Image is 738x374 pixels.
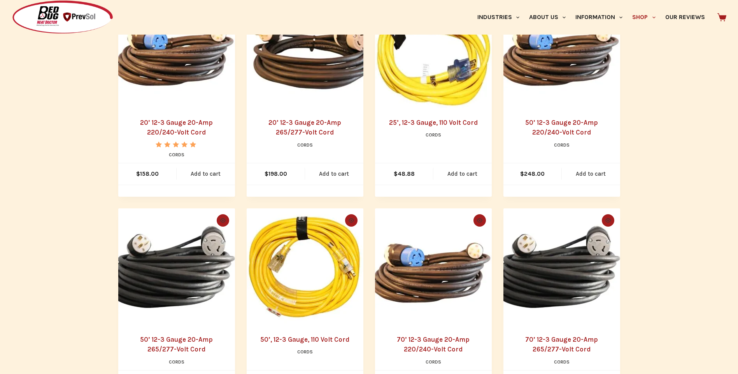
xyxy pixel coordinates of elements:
[136,170,140,177] span: $
[265,170,287,177] bdi: 198.00
[394,170,415,177] bdi: 48.88
[520,170,524,177] span: $
[136,170,159,177] bdi: 158.00
[426,359,441,365] a: Cords
[394,170,398,177] span: $
[562,163,620,185] a: Add to cart: “50’ 12-3 Gauge 20-Amp 220/240-Volt Cord”
[156,142,197,165] span: Rated out of 5
[473,214,486,227] button: Quick view toggle
[140,336,213,353] a: 50’ 12-3 Gauge 20-Amp 265/277-Volt Cord
[268,119,341,136] a: 20’ 12-3 Gauge 20-Amp 265/277-Volt Cord
[217,214,229,227] button: Quick view toggle
[169,359,184,365] a: Cords
[426,132,441,138] a: Cords
[525,336,598,353] a: 70’ 12-3 Gauge 20-Amp 265/277-Volt Cord
[118,208,235,325] a: 50’ 12-3 Gauge 20-Amp 265/277-Volt Cord
[345,214,358,227] button: Quick view toggle
[375,208,492,325] a: 70’ 12-3 Gauge 20-Amp 220/240-Volt Cord
[503,208,620,325] a: 70’ 12-3 Gauge 20-Amp 265/277-Volt Cord
[525,119,598,136] a: 50’ 12-3 Gauge 20-Amp 220/240-Volt Cord
[297,142,313,148] a: Cords
[305,163,363,185] a: Add to cart: “20’ 12-3 Gauge 20-Amp 265/277-Volt Cord”
[260,336,349,343] a: 50’, 12-3 Gauge, 110 Volt Cord
[520,170,545,177] bdi: 248.00
[602,214,614,227] button: Quick view toggle
[397,336,470,353] a: 70’ 12-3 Gauge 20-Amp 220/240-Volt Cord
[265,170,268,177] span: $
[433,163,492,185] a: Add to cart: “25’, 12-3 Gauge, 110 Volt Cord”
[6,3,30,26] button: Open LiveChat chat widget
[177,163,235,185] a: Add to cart: “20’ 12-3 Gauge 20-Amp 220/240-Volt Cord”
[169,152,184,157] a: Cords
[156,142,197,147] div: Rated 5.00 out of 5
[554,142,570,148] a: Cords
[389,119,478,126] a: 25’, 12-3 Gauge, 110 Volt Cord
[247,208,363,325] img: 50’, 12-3 Gauge, 110 Volt Cord
[297,349,313,355] a: Cords
[554,359,570,365] a: Cords
[140,119,213,136] a: 20’ 12-3 Gauge 20-Amp 220/240-Volt Cord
